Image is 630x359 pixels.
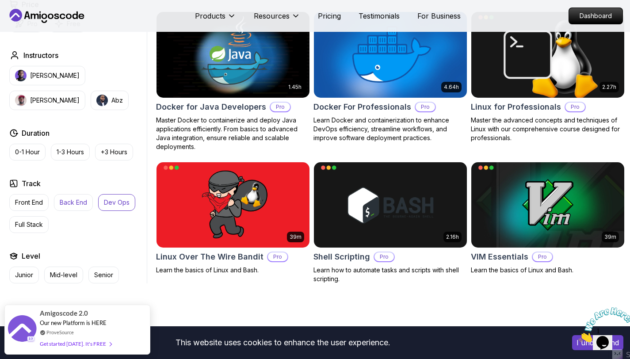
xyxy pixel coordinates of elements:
[575,304,630,346] iframe: chat widget
[313,266,467,283] p: Learn how to automate tasks and scripts with shell scripting.
[471,266,625,275] p: Learn the basics of Linux and Bash.
[471,101,561,113] h2: Linux for Professionals
[254,11,300,28] button: Resources
[9,267,39,283] button: Junior
[9,216,49,233] button: Full Stack
[471,162,625,275] a: VIM Essentials card39mVIM EssentialsProLearn the basics of Linux and Bash.
[318,11,341,21] a: Pricing
[111,96,123,105] p: Abz
[40,319,107,326] span: Our new Platform is HERE
[288,84,302,91] p: 1.45h
[23,50,58,61] h2: Instructors
[271,103,290,111] p: Pro
[40,339,111,349] div: Get started [DATE]. It's FREE
[91,91,129,110] button: instructor imgAbz
[88,267,119,283] button: Senior
[51,144,90,160] button: 1-3 Hours
[359,11,400,21] a: Testimonials
[471,162,624,248] img: VIM Essentials card
[40,308,88,318] span: Amigoscode 2.0
[533,252,552,261] p: Pro
[9,91,85,110] button: instructor img[PERSON_NAME]
[30,71,80,80] p: [PERSON_NAME]
[314,12,467,98] img: Docker For Professionals card
[22,178,41,189] h2: Track
[314,162,467,248] img: Shell Scripting card
[15,148,40,157] p: 0-1 Hour
[156,101,266,113] h2: Docker for Java Developers
[15,271,33,279] p: Junior
[104,198,130,207] p: Dev Ops
[254,11,290,21] p: Resources
[569,8,623,24] a: Dashboard
[417,11,461,21] a: For Business
[44,267,83,283] button: Mid-level
[96,95,108,106] img: instructor img
[156,116,310,151] p: Master Docker to containerize and deploy Java applications efficiently. From basics to advanced J...
[157,12,309,98] img: Docker for Java Developers card
[22,128,50,138] h2: Duration
[195,11,225,21] p: Products
[15,95,27,106] img: instructor img
[95,144,133,160] button: +3 Hours
[313,251,370,263] h2: Shell Scripting
[15,220,43,229] p: Full Stack
[313,101,411,113] h2: Docker For Professionals
[195,11,236,28] button: Products
[313,11,467,142] a: Docker For Professionals card4.64hDocker For ProfessionalsProLearn Docker and containerization to...
[156,162,310,275] a: Linux Over The Wire Bandit card39mLinux Over The Wire BanditProLearn the basics of Linux and Bash.
[50,271,77,279] p: Mid-level
[101,148,127,157] p: +3 Hours
[268,252,287,261] p: Pro
[156,251,263,263] h2: Linux Over The Wire Bandit
[54,194,93,211] button: Back End
[313,116,467,142] p: Learn Docker and containerization to enhance DevOps efficiency, streamline workflows, and improve...
[30,96,80,105] p: [PERSON_NAME]
[156,11,310,151] a: Docker for Java Developers card1.45hDocker for Java DevelopersProMaster Docker to containerize an...
[22,251,40,261] h2: Level
[9,144,46,160] button: 0-1 Hour
[46,328,74,336] a: ProveSource
[94,271,113,279] p: Senior
[4,4,7,11] span: 1
[9,194,49,211] button: Front End
[7,333,559,352] div: This website uses cookies to enhance the user experience.
[569,8,622,24] p: Dashboard
[471,116,625,142] p: Master the advanced concepts and techniques of Linux with our comprehensive course designed for p...
[4,4,58,38] img: Chat attention grabber
[416,103,435,111] p: Pro
[98,194,135,211] button: Dev Ops
[572,335,623,350] button: Accept cookies
[471,12,624,98] img: Linux for Professionals card
[290,233,302,241] p: 39m
[8,315,37,344] img: provesource social proof notification image
[374,252,394,261] p: Pro
[60,198,87,207] p: Back End
[471,11,625,142] a: Linux for Professionals card2.27hLinux for ProfessionalsProMaster the advanced concepts and techn...
[15,198,43,207] p: Front End
[156,266,310,275] p: Learn the basics of Linux and Bash.
[313,162,467,284] a: Shell Scripting card2.16hShell ScriptingProLearn how to automate tasks and scripts with shell scr...
[15,70,27,81] img: instructor img
[57,148,84,157] p: 1-3 Hours
[471,251,528,263] h2: VIM Essentials
[9,66,85,85] button: instructor img[PERSON_NAME]
[444,84,459,91] p: 4.64h
[157,162,309,248] img: Linux Over The Wire Bandit card
[446,233,459,241] p: 2.16h
[565,103,585,111] p: Pro
[604,233,616,241] p: 39m
[602,84,616,91] p: 2.27h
